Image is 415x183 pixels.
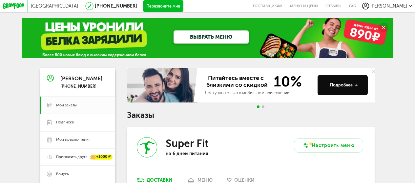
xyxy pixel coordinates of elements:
[234,177,255,183] span: Оценки
[197,177,213,183] div: меню
[370,3,407,9] span: [PERSON_NAME]
[40,166,115,183] a: Бонусы
[143,0,183,12] button: Перезвоните мне
[127,112,375,119] h1: Заказы
[60,84,102,89] div: [PHONE_NUMBER]
[166,151,240,156] p: на 6 дней питания
[174,30,248,44] a: ВЫБРАТЬ МЕНЮ
[205,75,269,89] span: Питайтесь вместе с близкими со скидкой
[40,148,115,166] a: Пригласить друга +1000 ₽
[166,137,209,150] h3: Super Fit
[40,131,115,149] a: Мои предпочтения
[262,105,264,108] span: Go to slide 2
[31,3,78,9] span: [GEOGRAPHIC_DATA]
[56,155,88,160] span: Пригласить друга
[40,97,115,114] a: Мои заказы
[294,138,363,152] button: Настроить меню
[60,76,102,82] div: [PERSON_NAME]
[56,172,70,177] span: Бонусы
[91,155,113,159] div: +1000 ₽
[330,82,358,88] div: Подробнее
[318,75,368,95] button: Подробнее
[257,105,259,108] span: Go to slide 1
[56,120,74,125] span: Подписка
[40,114,115,131] a: Подписка
[56,137,91,142] span: Мои предпочтения
[269,75,302,89] span: 10%
[95,3,137,9] a: [PHONE_NUMBER]
[205,90,313,96] div: Доступно только в мобильном приложении
[127,68,199,102] img: family-banner.579af9d.jpg
[147,177,172,183] div: Доставки
[56,103,77,108] span: Мои заказы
